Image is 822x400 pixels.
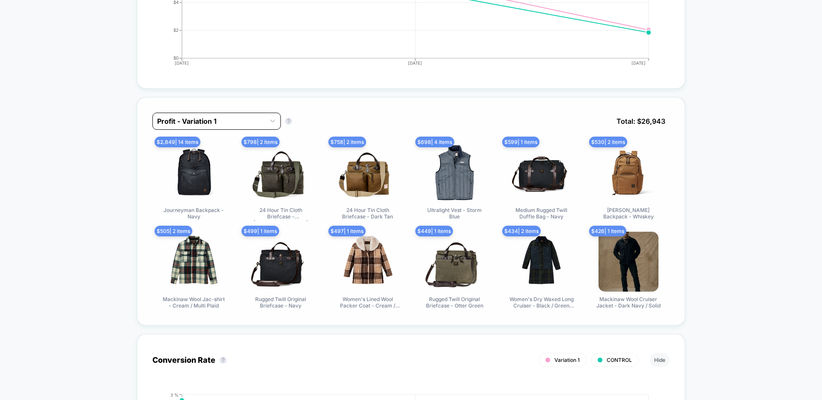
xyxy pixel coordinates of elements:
img: Mackinaw Wool Jac-shirt - Cream / Multi Plaid [164,232,224,292]
span: $ 798 | 2 items [241,137,280,147]
img: Medium Rugged Twill Duffle Bag - Navy [512,143,572,203]
img: Ultralight Vest - Storm Blue [425,143,485,203]
span: Ultralight Vest - Storm Blue [423,207,487,221]
span: 24 Hour Tin Cloth Briefcase - [GEOGRAPHIC_DATA] [249,207,313,221]
span: 24 Hour Tin Cloth Briefcase - Dark Tan [336,207,400,221]
span: $ 530 | 2 items [589,137,627,147]
img: Rugged Twill Original Briefcase - Otter Green [425,232,485,292]
img: 24 Hour Tin Cloth Briefcase - Dark Tan [338,143,398,203]
span: $ 449 | 1 items [415,226,453,236]
span: $ 499 | 1 items [241,226,279,236]
span: $ 758 | 2 items [328,137,366,147]
button: ? [220,357,226,364]
span: $ 599 | 1 items [502,137,539,147]
img: Mackinaw Wool Cruiser Jacket - Dark Navy / Solid [599,232,658,292]
span: Variation 1 [554,357,580,363]
span: $ 497 | 1 items [328,226,366,236]
span: Women's Dry Waxed Long Cruiser - Black / Green Plaid [509,296,574,310]
tspan: [DATE] [632,60,646,66]
img: Rugged Twill Original Briefcase - Navy [251,232,311,292]
span: $ 426 | 1 items [589,226,626,236]
span: Mackinaw Wool Jac-shirt - Cream / Multi Plaid [162,296,226,310]
tspan: [DATE] [408,60,422,66]
tspan: $2 [173,27,179,33]
span: $ 434 | 2 items [502,226,541,236]
span: Rugged Twill Original Briefcase - Navy [249,296,313,310]
img: 24 Hour Tin Cloth Briefcase - Otter Green [251,143,311,203]
span: [PERSON_NAME] Backpack - Whiskey [596,207,661,221]
tspan: 3 % [170,392,179,397]
span: Rugged Twill Original Briefcase - Otter Green [423,296,487,310]
span: $ 505 | 2 items [155,226,192,236]
span: Mackinaw Wool Cruiser Jacket - Dark Navy / Solid [596,296,661,310]
img: Dryden Backpack - Whiskey [599,143,658,203]
tspan: $0 [173,55,179,60]
img: Women's Lined Wool Packer Coat - Cream / Brown / Multi Plaid [338,232,398,292]
span: Total: $ 26,943 [612,113,670,130]
button: Hide [650,353,670,367]
span: Medium Rugged Twill Duffle Bag - Navy [509,207,574,221]
span: Journeyman Backpack - Navy [162,207,226,221]
span: $ 2,849 | 14 items [155,137,200,147]
span: $ 698 | 4 items [415,137,454,147]
span: Women's Lined Wool Packer Coat - Cream / Brown / Multi Plaid [336,296,400,310]
img: Women's Dry Waxed Long Cruiser - Black / Green Plaid [512,232,572,292]
img: Journeyman Backpack - Navy [164,143,224,203]
span: CONTROL [607,357,632,363]
button: ? [285,118,292,125]
tspan: [DATE] [175,60,189,66]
